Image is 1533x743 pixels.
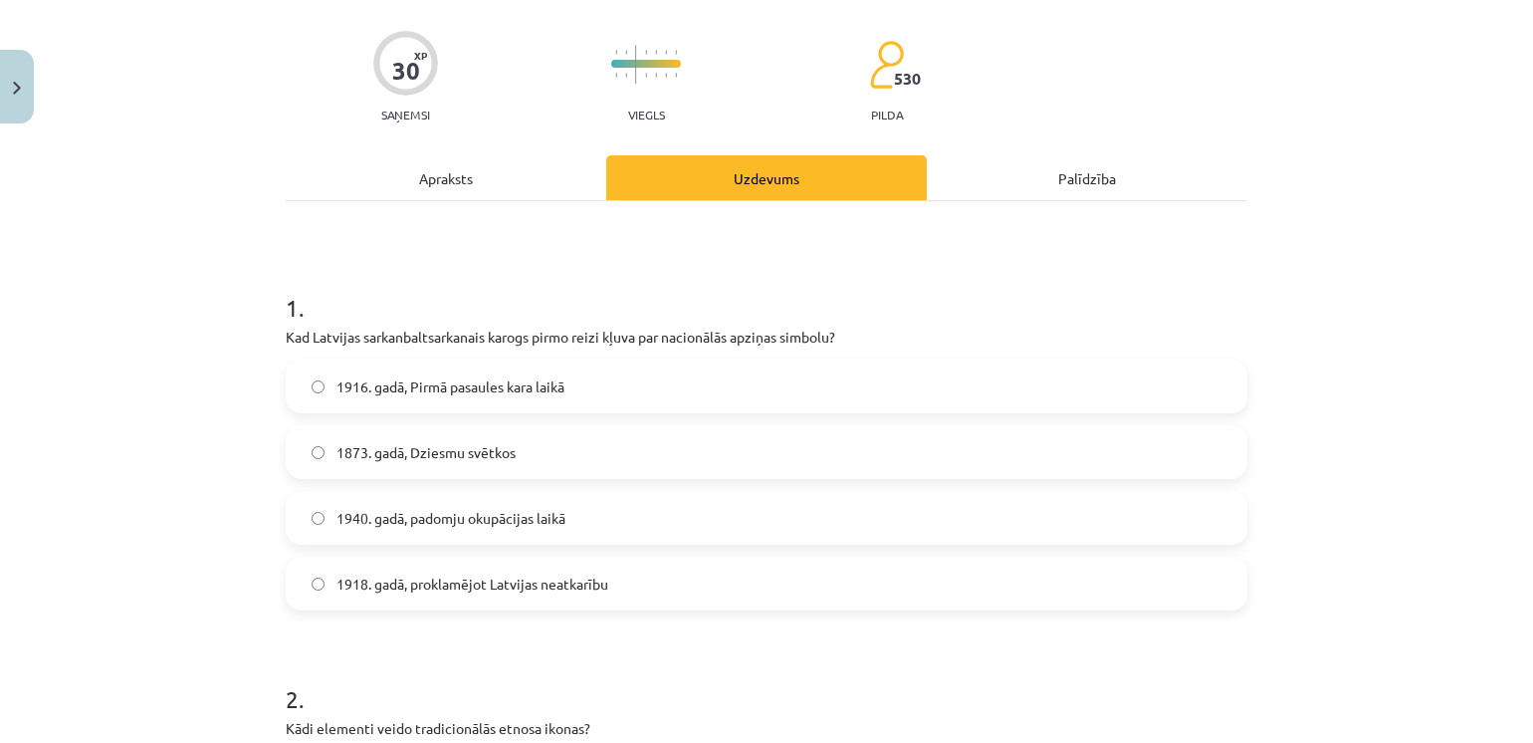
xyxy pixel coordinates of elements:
span: XP [414,50,427,61]
img: icon-short-line-57e1e144782c952c97e751825c79c345078a6d821885a25fce030b3d8c18986b.svg [645,73,647,78]
img: icon-short-line-57e1e144782c952c97e751825c79c345078a6d821885a25fce030b3d8c18986b.svg [665,50,667,55]
img: icon-short-line-57e1e144782c952c97e751825c79c345078a6d821885a25fce030b3d8c18986b.svg [655,73,657,78]
img: icon-short-line-57e1e144782c952c97e751825c79c345078a6d821885a25fce030b3d8c18986b.svg [625,73,627,78]
span: 1918. gadā, proklamējot Latvijas neatkarību [336,574,608,595]
img: icon-short-line-57e1e144782c952c97e751825c79c345078a6d821885a25fce030b3d8c18986b.svg [625,50,627,55]
img: icon-short-line-57e1e144782c952c97e751825c79c345078a6d821885a25fce030b3d8c18986b.svg [675,50,677,55]
img: icon-short-line-57e1e144782c952c97e751825c79c345078a6d821885a25fce030b3d8c18986b.svg [615,73,617,78]
img: icon-short-line-57e1e144782c952c97e751825c79c345078a6d821885a25fce030b3d8c18986b.svg [655,50,657,55]
input: 1916. gadā, Pirmā pasaules kara laikā [312,380,325,393]
img: icon-close-lesson-0947bae3869378f0d4975bcd49f059093ad1ed9edebbc8119c70593378902aed.svg [13,82,21,95]
span: 530 [894,70,921,88]
h1: 2 . [286,650,1247,712]
p: Kādi elementi veido tradicionālās etnosa ikonas? [286,718,1247,739]
img: icon-short-line-57e1e144782c952c97e751825c79c345078a6d821885a25fce030b3d8c18986b.svg [675,73,677,78]
p: Viegls [628,108,665,122]
h1: 1 . [286,259,1247,321]
p: Saņemsi [373,108,438,122]
div: 30 [392,57,420,85]
img: icon-short-line-57e1e144782c952c97e751825c79c345078a6d821885a25fce030b3d8c18986b.svg [665,73,667,78]
img: icon-short-line-57e1e144782c952c97e751825c79c345078a6d821885a25fce030b3d8c18986b.svg [615,50,617,55]
img: icon-short-line-57e1e144782c952c97e751825c79c345078a6d821885a25fce030b3d8c18986b.svg [645,50,647,55]
div: Uzdevums [606,155,927,200]
span: 1873. gadā, Dziesmu svētkos [336,442,516,463]
p: Kad Latvijas sarkanbaltsarkanais karogs pirmo reizi kļuva par nacionālās apziņas simbolu? [286,327,1247,348]
input: 1918. gadā, proklamējot Latvijas neatkarību [312,578,325,591]
img: students-c634bb4e5e11cddfef0936a35e636f08e4e9abd3cc4e673bd6f9a4125e45ecb1.svg [869,40,904,90]
img: icon-long-line-d9ea69661e0d244f92f715978eff75569469978d946b2353a9bb055b3ed8787d.svg [635,45,637,84]
span: 1940. gadā, padomju okupācijas laikā [336,508,565,529]
div: Palīdzība [927,155,1247,200]
input: 1940. gadā, padomju okupācijas laikā [312,512,325,525]
span: 1916. gadā, Pirmā pasaules kara laikā [336,376,564,397]
p: pilda [871,108,903,122]
input: 1873. gadā, Dziesmu svētkos [312,446,325,459]
div: Apraksts [286,155,606,200]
